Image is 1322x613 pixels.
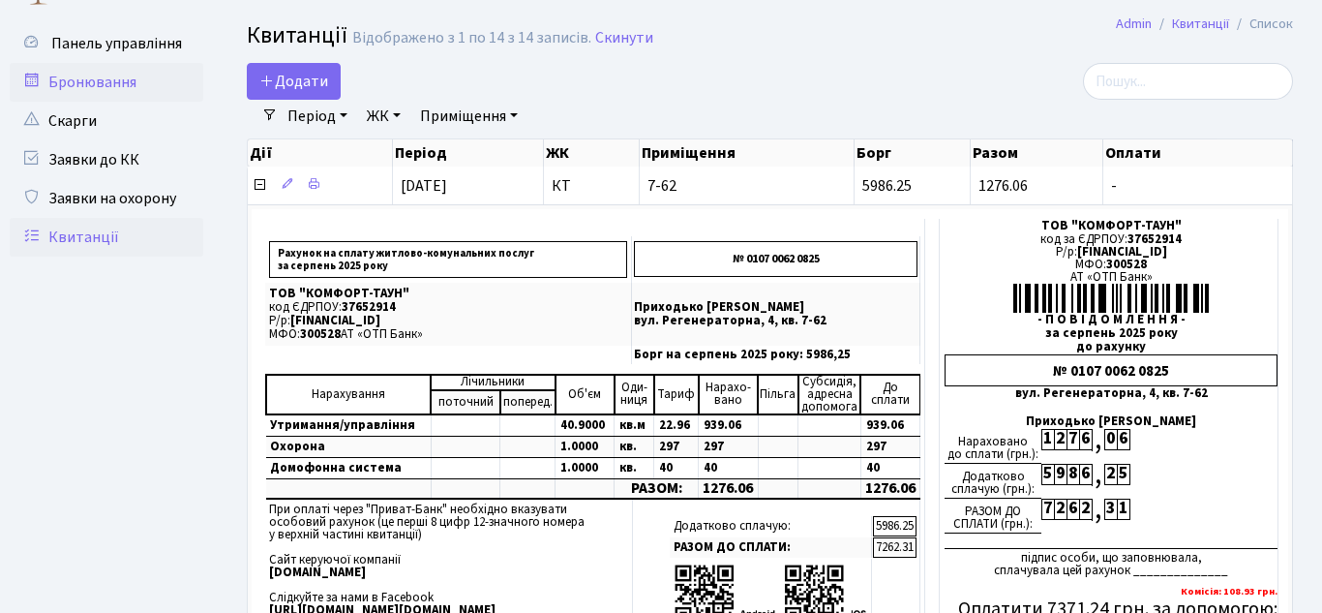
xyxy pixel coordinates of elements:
[266,414,431,437] td: Утримання/управління
[247,63,341,100] a: Додати
[401,175,447,197] span: [DATE]
[248,139,393,167] th: Дії
[556,375,615,414] td: Об'єм
[615,375,654,414] td: Оди- ниця
[978,175,1028,197] span: 1276.06
[699,457,758,478] td: 40
[1079,464,1092,485] div: 6
[10,218,203,257] a: Квитанції
[269,241,627,278] p: Рахунок на сплату житлово-комунальних послуг за серпень 2025 року
[860,478,919,499] td: 1276.06
[1229,14,1293,35] li: Список
[1172,14,1229,34] a: Квитанції
[670,516,872,536] td: Додатково сплачую:
[945,548,1277,577] div: підпис особи, що заповнювала, сплачувала цей рахунок ______________
[1054,429,1067,450] div: 2
[1079,429,1092,450] div: 6
[1103,139,1293,167] th: Оплати
[269,315,627,327] p: Р/р:
[556,414,615,437] td: 40.9000
[647,178,846,194] span: 7-62
[1067,464,1079,485] div: 8
[269,301,627,314] p: код ЄДРПОУ:
[615,414,654,437] td: кв.м
[945,354,1277,386] div: № 0107 0062 0825
[431,390,500,414] td: поточний
[269,564,366,581] b: [DOMAIN_NAME]
[945,429,1041,464] div: Нараховано до сплати (грн.):
[1127,230,1182,248] span: 37652914
[873,516,916,536] td: 5986.25
[971,139,1102,167] th: Разом
[1079,499,1092,520] div: 2
[556,457,615,478] td: 1.0000
[556,436,615,457] td: 1.0000
[412,100,526,133] a: Приміщення
[699,414,758,437] td: 939.06
[1054,464,1067,485] div: 9
[259,71,328,92] span: Додати
[10,140,203,179] a: Заявки до КК
[1181,584,1277,598] b: Комісія: 108.93 грн.
[654,375,699,414] td: Тариф
[1041,464,1054,485] div: 5
[393,139,543,167] th: Період
[595,29,653,47] a: Скинути
[699,375,758,414] td: Нарахо- вано
[945,233,1277,246] div: код за ЄДРПОУ:
[544,139,641,167] th: ЖК
[640,139,855,167] th: Приміщення
[1041,429,1054,450] div: 1
[758,375,798,414] td: Пільга
[634,301,917,314] p: Приходько [PERSON_NAME]
[1104,464,1117,485] div: 2
[945,259,1277,271] div: МФО:
[1104,429,1117,450] div: 0
[945,387,1277,400] div: вул. Регенераторна, 4, кв. 7-62
[266,436,431,457] td: Охорона
[945,464,1041,499] div: Додатково сплачую (грн.):
[615,457,654,478] td: кв.
[1106,256,1147,273] span: 300528
[1083,63,1293,100] input: Пошук...
[634,315,917,327] p: вул. Регенераторна, 4, кв. 7-62
[945,327,1277,340] div: за серпень 2025 року
[615,436,654,457] td: кв.
[654,457,699,478] td: 40
[269,328,627,341] p: МФО: АТ «ОТП Банк»
[855,139,971,167] th: Борг
[247,18,347,52] span: Квитанції
[699,478,758,499] td: 1276.06
[654,436,699,457] td: 297
[945,220,1277,232] div: ТОВ "КОМФОРТ-ТАУН"
[359,100,408,133] a: ЖК
[1117,464,1129,485] div: 5
[1092,499,1104,521] div: ,
[290,312,380,329] span: [FINANCIAL_ID]
[10,63,203,102] a: Бронювання
[798,375,860,414] td: Субсидія, адресна допомога
[266,375,431,414] td: Нарахування
[10,24,203,63] a: Панель управління
[1041,499,1054,520] div: 7
[860,436,919,457] td: 297
[269,288,627,300] p: ТОВ "КОМФОРТ-ТАУН"
[862,175,912,197] span: 5986.25
[945,246,1277,259] div: Р/р:
[860,457,919,478] td: 40
[699,436,758,457] td: 297
[1111,178,1284,194] span: -
[1067,499,1079,520] div: 6
[945,341,1277,353] div: до рахунку
[945,271,1277,284] div: АТ «ОТП Банк»
[1104,499,1117,520] div: 3
[873,537,916,558] td: 7262.31
[1092,429,1104,451] div: ,
[945,415,1277,428] div: Приходько [PERSON_NAME]
[352,29,591,47] div: Відображено з 1 по 14 з 14 записів.
[1117,429,1129,450] div: 6
[552,178,632,194] span: КТ
[266,457,431,478] td: Домофонна система
[1077,243,1167,261] span: [FINANCIAL_ID]
[615,478,699,499] td: РАЗОМ:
